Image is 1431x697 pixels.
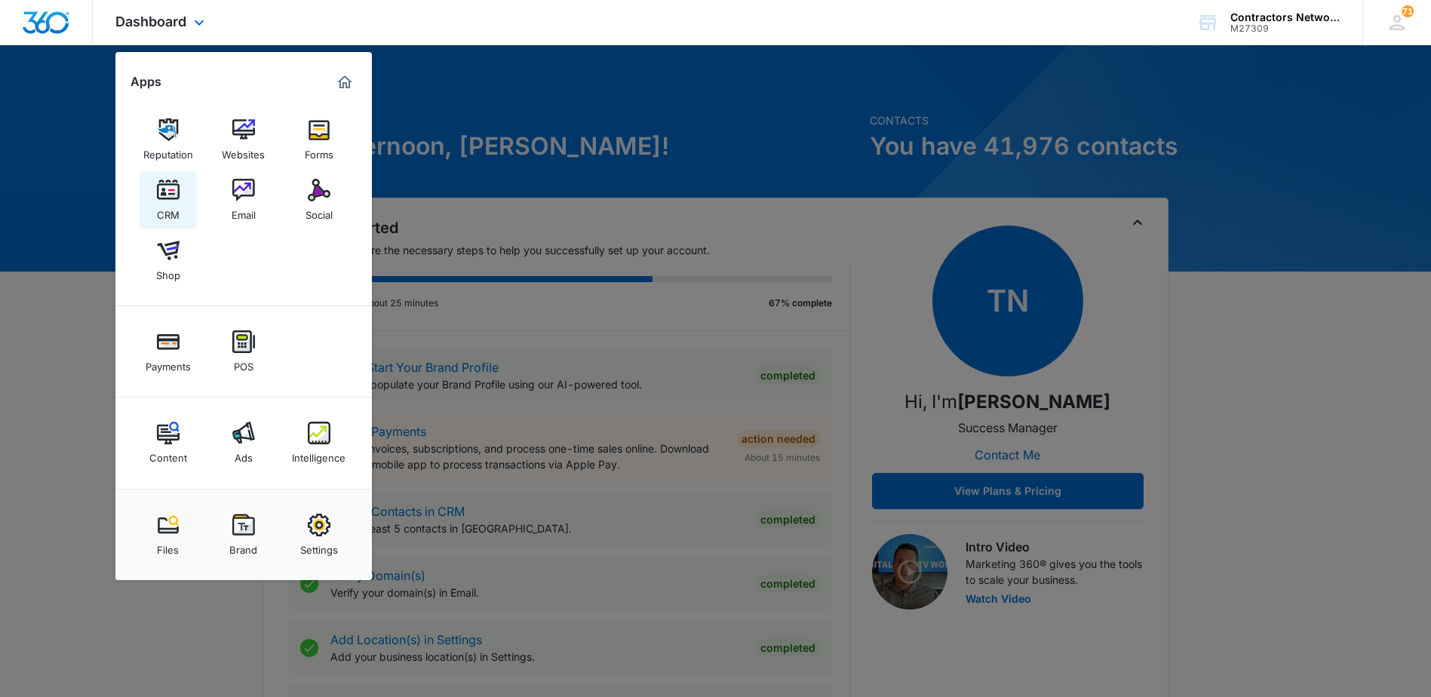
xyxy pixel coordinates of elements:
[222,141,265,161] div: Websites
[234,353,253,373] div: POS
[292,444,345,464] div: Intelligence
[1402,5,1414,17] span: 71
[215,111,272,168] a: Websites
[140,323,197,380] a: Payments
[115,14,186,29] span: Dashboard
[143,141,193,161] div: Reputation
[140,414,197,471] a: Content
[1230,23,1340,34] div: account id
[157,201,180,221] div: CRM
[290,414,348,471] a: Intelligence
[235,444,253,464] div: Ads
[140,111,197,168] a: Reputation
[333,70,357,94] a: Marketing 360® Dashboard
[232,201,256,221] div: Email
[215,323,272,380] a: POS
[215,171,272,229] a: Email
[300,536,338,556] div: Settings
[146,353,191,373] div: Payments
[306,201,333,221] div: Social
[290,506,348,563] a: Settings
[215,506,272,563] a: Brand
[140,506,197,563] a: Files
[157,536,179,556] div: Files
[140,171,197,229] a: CRM
[140,232,197,289] a: Shop
[229,536,257,556] div: Brand
[290,171,348,229] a: Social
[149,444,187,464] div: Content
[290,111,348,168] a: Forms
[156,262,180,281] div: Shop
[215,414,272,471] a: Ads
[1402,5,1414,17] div: notifications count
[305,141,333,161] div: Forms
[131,75,161,89] h2: Apps
[1230,11,1340,23] div: account name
